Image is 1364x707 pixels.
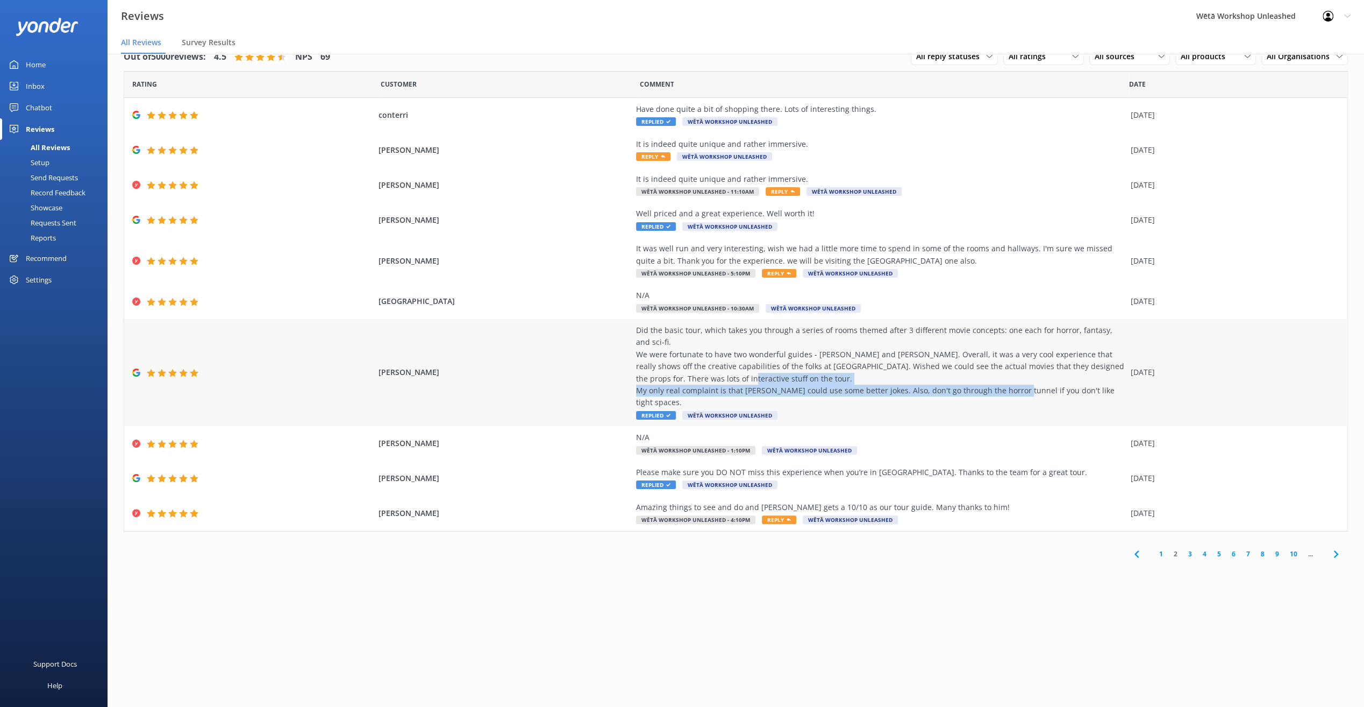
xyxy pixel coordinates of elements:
[1131,366,1334,378] div: [DATE]
[1009,51,1052,62] span: All ratings
[636,138,1125,150] div: It is indeed quite unique and rather immersive.
[6,140,108,155] a: All Reviews
[1270,549,1284,559] a: 9
[762,269,796,278] span: Reply
[636,515,755,524] span: Wētā Workshop Unleashed - 4:10pm
[214,50,226,64] h4: 4.5
[6,170,78,185] div: Send Requests
[1197,549,1212,559] a: 4
[803,269,898,278] span: Wētā Workshop Unleashed
[26,248,67,269] div: Recommend
[379,214,630,226] span: [PERSON_NAME]
[636,289,1125,301] div: N/A
[6,155,49,170] div: Setup
[1255,549,1270,559] a: 8
[1241,549,1255,559] a: 7
[121,37,161,48] span: All Reviews
[6,155,108,170] a: Setup
[806,187,902,196] span: Wētā Workshop Unleashed
[6,200,62,215] div: Showcase
[1131,255,1334,267] div: [DATE]
[379,472,630,484] span: [PERSON_NAME]
[1095,51,1141,62] span: All sources
[803,515,898,524] span: Wētā Workshop Unleashed
[636,432,1125,443] div: N/A
[636,187,759,196] span: Wētā Workshop Unleashed - 11:10am
[182,37,235,48] span: Survey Results
[1131,295,1334,307] div: [DATE]
[762,515,796,524] span: Reply
[677,152,772,161] span: Wētā Workshop Unleashed
[636,269,755,278] span: Wētā Workshop Unleashed - 5:10pm
[16,18,78,36] img: yonder-white-logo.png
[1131,437,1334,449] div: [DATE]
[379,109,630,121] span: conterri
[636,103,1125,115] div: Have done quite a bit of shopping there. Lots of interesting things.
[6,185,108,200] a: Record Feedback
[1154,549,1168,559] a: 1
[132,79,157,89] span: Date
[1181,51,1232,62] span: All products
[379,366,630,378] span: [PERSON_NAME]
[26,97,52,118] div: Chatbot
[636,501,1125,513] div: Amazing things to see and do and [PERSON_NAME] gets a 10/10 as our tour guide. Many thanks to him!
[33,653,77,675] div: Support Docs
[636,208,1125,220] div: Well priced and a great experience. Well worth it!
[6,230,108,245] a: Reports
[1131,179,1334,191] div: [DATE]
[639,79,674,89] span: Question
[1131,472,1334,484] div: [DATE]
[682,480,777,489] span: Wētā Workshop Unleashed
[636,466,1125,478] div: Please make sure you DO NOT miss this experience when you’re in [GEOGRAPHIC_DATA]. Thanks to the ...
[636,173,1125,185] div: It is indeed quite unique and rather immersive.
[379,255,630,267] span: [PERSON_NAME]
[682,411,777,420] span: Wētā Workshop Unleashed
[6,230,56,245] div: Reports
[916,51,986,62] span: All reply statuses
[682,222,777,231] span: Wētā Workshop Unleashed
[379,179,630,191] span: [PERSON_NAME]
[1131,507,1334,519] div: [DATE]
[47,675,62,696] div: Help
[1129,79,1145,89] span: Date
[636,324,1125,409] div: Did the basic tour, which takes you through a series of rooms themed after 3 different movie conc...
[762,446,857,455] span: Wētā Workshop Unleashed
[636,411,676,420] span: Replied
[636,446,755,455] span: Wētā Workshop Unleashed - 1:10pm
[26,75,45,97] div: Inbox
[379,144,630,156] span: [PERSON_NAME]
[1267,51,1336,62] span: All Organisations
[6,200,108,215] a: Showcase
[636,117,676,126] span: Replied
[766,304,861,313] span: Wētā Workshop Unleashed
[379,507,630,519] span: [PERSON_NAME]
[636,480,676,489] span: Replied
[1131,214,1334,226] div: [DATE]
[636,222,676,231] span: Replied
[636,304,759,313] span: Wētā Workshop Unleashed - 10:30am
[6,185,85,200] div: Record Feedback
[636,243,1125,267] div: It was well run and very interesting, wish we had a little more time to spend in some of the room...
[1226,549,1241,559] a: 6
[636,152,670,161] span: Reply
[1131,109,1334,121] div: [DATE]
[379,437,630,449] span: [PERSON_NAME]
[1168,549,1183,559] a: 2
[295,50,312,64] h4: NPS
[26,54,46,75] div: Home
[121,8,164,25] h3: Reviews
[1212,549,1226,559] a: 5
[766,187,800,196] span: Reply
[320,50,330,64] h4: 69
[379,295,630,307] span: [GEOGRAPHIC_DATA]
[1303,549,1318,559] span: ...
[1131,144,1334,156] div: [DATE]
[1284,549,1303,559] a: 10
[6,215,108,230] a: Requests Sent
[682,117,777,126] span: Wētā Workshop Unleashed
[6,170,108,185] a: Send Requests
[381,79,417,89] span: Date
[6,215,76,230] div: Requests Sent
[26,269,52,291] div: Settings
[26,118,54,140] div: Reviews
